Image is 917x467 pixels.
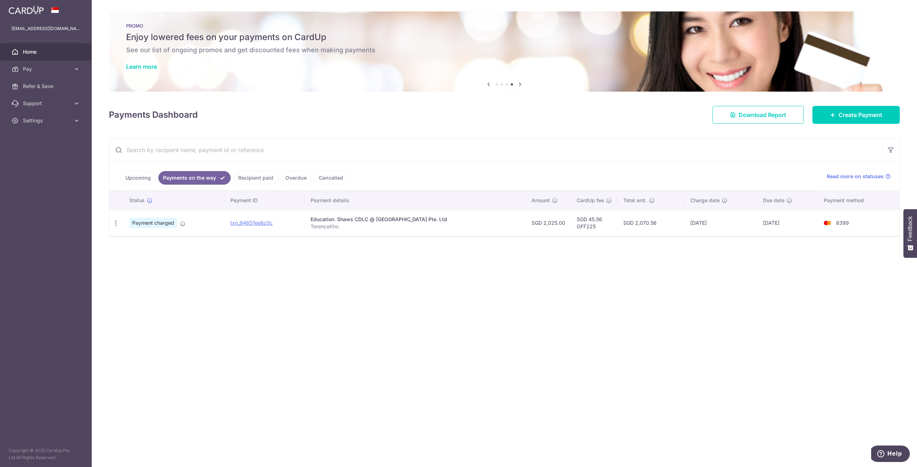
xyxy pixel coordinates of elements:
span: Payment charged [129,218,177,228]
span: Create Payment [839,111,882,119]
a: Read more on statuses [827,173,891,180]
td: [DATE] [757,210,818,236]
span: Status [129,197,145,204]
th: Payment method [818,191,899,210]
span: Refer & Save [23,83,70,90]
a: Download Report [712,106,804,124]
p: TerenceKho [311,223,520,230]
td: [DATE] [685,210,757,236]
input: Search by recipient name, payment id or reference [109,138,882,161]
h5: Enjoy lowered fees on your payments on CardUp [126,31,883,43]
td: SGD 45.56 OFF225 [571,210,618,236]
span: Total amt. [623,197,647,204]
img: CardUp [9,6,44,14]
a: Cancelled [314,171,348,185]
h4: Payments Dashboard [109,108,198,121]
span: 8399 [836,220,849,226]
a: Learn more [126,63,157,70]
a: txn_94657ee6c0c [230,220,273,226]
a: Recipient paid [234,171,278,185]
span: Amount [532,197,550,204]
th: Payment details [305,191,526,210]
img: Bank Card [820,219,835,227]
span: CardUp fee [577,197,604,204]
span: Due date [763,197,784,204]
td: SGD 2,070.56 [618,210,685,236]
span: Pay [23,65,70,73]
span: Home [23,48,70,55]
span: Download Report [739,111,786,119]
a: Create Payment [812,106,900,124]
span: Charge date [690,197,720,204]
h6: See our list of ongoing promos and get discounted fees when making payments [126,46,883,54]
th: Payment ID [225,191,305,210]
a: Overdue [281,171,311,185]
span: Support [23,100,70,107]
p: [EMAIL_ADDRESS][DOMAIN_NAME] [11,25,80,32]
span: Read more on statuses [827,173,884,180]
img: Latest Promos banner [109,11,900,92]
button: Feedback - Show survey [903,209,917,258]
p: PROMO [126,23,883,29]
a: Payments on the way [158,171,231,185]
iframe: Opens a widget where you can find more information [871,446,910,463]
span: Settings [23,117,70,124]
td: SGD 2,025.00 [526,210,571,236]
span: Feedback [907,216,913,241]
a: Upcoming [121,171,155,185]
div: Education. Shaws CDLC @ [GEOGRAPHIC_DATA] Pte. Ltd [311,216,520,223]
